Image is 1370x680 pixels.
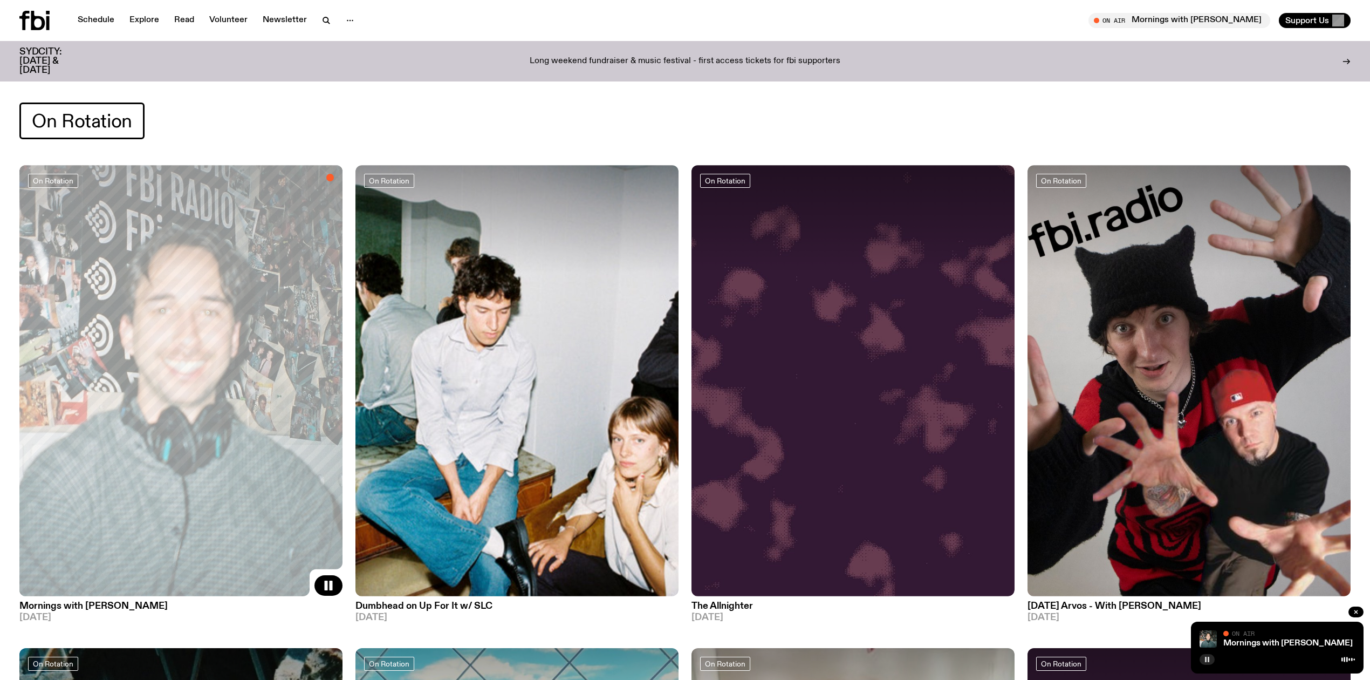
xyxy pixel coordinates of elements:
h3: Mornings with [PERSON_NAME] [19,602,342,611]
a: Explore [123,13,166,28]
span: On Rotation [33,659,73,668]
h3: Dumbhead on Up For It w/ SLC [355,602,679,611]
span: [DATE] [19,613,342,622]
a: Dumbhead on Up For It w/ SLC[DATE] [355,596,679,622]
a: Schedule [71,13,121,28]
span: On Rotation [1041,177,1081,185]
a: The Allnighter[DATE] [691,596,1015,622]
button: Support Us [1279,13,1351,28]
a: [DATE] Arvos - With [PERSON_NAME][DATE] [1027,596,1351,622]
h3: SYDCITY: [DATE] & [DATE] [19,47,88,75]
span: On Rotation [705,177,745,185]
a: On Rotation [28,174,78,188]
span: On Rotation [369,659,409,668]
a: Read [168,13,201,28]
a: Mornings with [PERSON_NAME][DATE] [19,596,342,622]
span: On Rotation [705,659,745,668]
a: On Rotation [28,657,78,671]
p: Long weekend fundraiser & music festival - first access tickets for fbi supporters [530,57,840,66]
a: On Rotation [364,174,414,188]
span: On Rotation [369,177,409,185]
a: On Rotation [700,174,750,188]
a: Newsletter [256,13,313,28]
span: [DATE] [355,613,679,622]
span: On Rotation [32,111,132,132]
a: On Rotation [364,657,414,671]
span: On Air [1232,630,1255,637]
a: On Rotation [1036,174,1086,188]
img: Radio presenter Ben Hansen sits in front of a wall of photos and an fbi radio sign. Film photo. B... [1200,630,1217,648]
h3: The Allnighter [691,602,1015,611]
span: [DATE] [691,613,1015,622]
a: On Rotation [700,657,750,671]
span: On Rotation [1041,659,1081,668]
a: Mornings with [PERSON_NAME] [1223,639,1353,648]
button: On AirMornings with [PERSON_NAME] [1088,13,1270,28]
span: On Rotation [33,177,73,185]
h3: [DATE] Arvos - With [PERSON_NAME] [1027,602,1351,611]
span: Support Us [1285,16,1329,25]
a: On Rotation [1036,657,1086,671]
img: dumbhead 4 slc [355,165,679,596]
span: [DATE] [1027,613,1351,622]
a: Volunteer [203,13,254,28]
